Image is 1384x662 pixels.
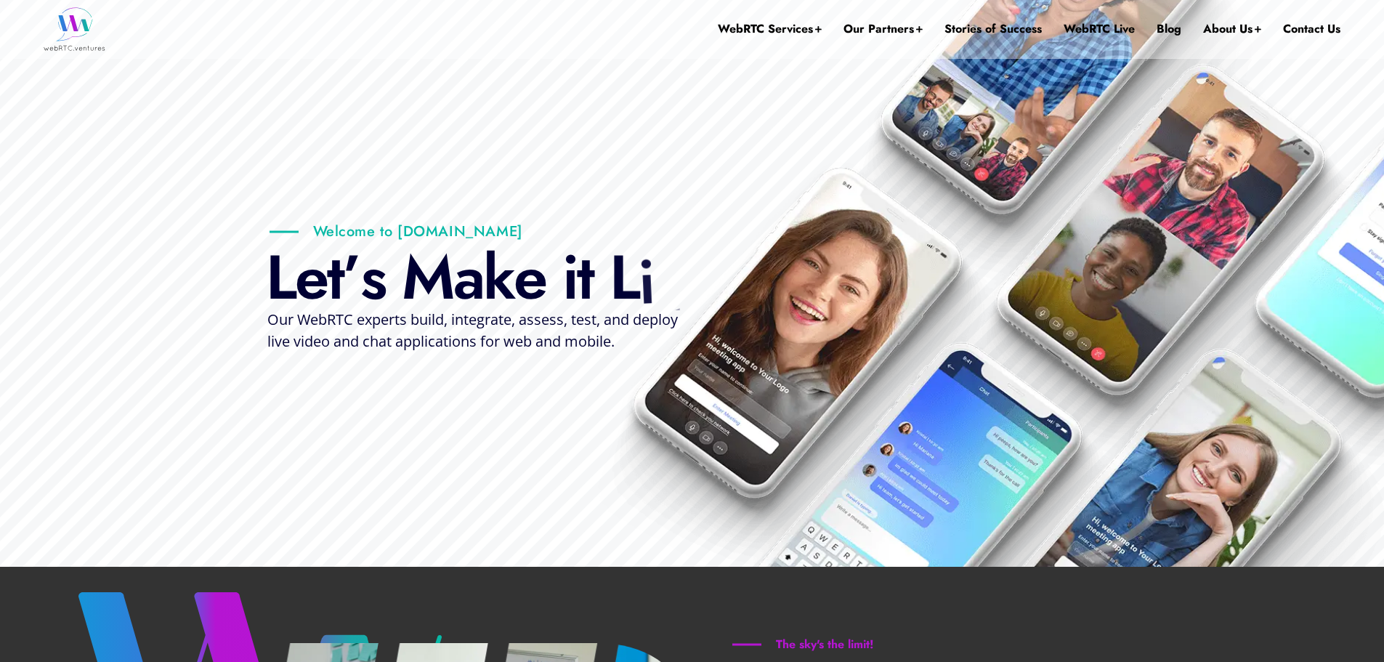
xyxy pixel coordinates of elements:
div: ’ [343,245,360,310]
div: i [637,249,655,315]
div: e [514,245,546,310]
div: s [360,245,385,310]
div: v [641,286,694,357]
div: M [402,245,453,310]
div: i [562,245,577,310]
div: t [327,245,343,310]
p: Welcome to [DOMAIN_NAME] [270,222,523,241]
div: L [609,245,638,310]
h6: The sky's the limit! [732,637,918,652]
div: t [577,245,593,310]
img: WebRTC.ventures [44,7,105,51]
div: L [266,245,295,310]
span: Our WebRTC experts build, integrate, assess, test, and deploy live video and chat applications fo... [267,310,678,351]
div: e [295,245,327,310]
div: a [453,245,483,310]
div: k [483,245,514,310]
